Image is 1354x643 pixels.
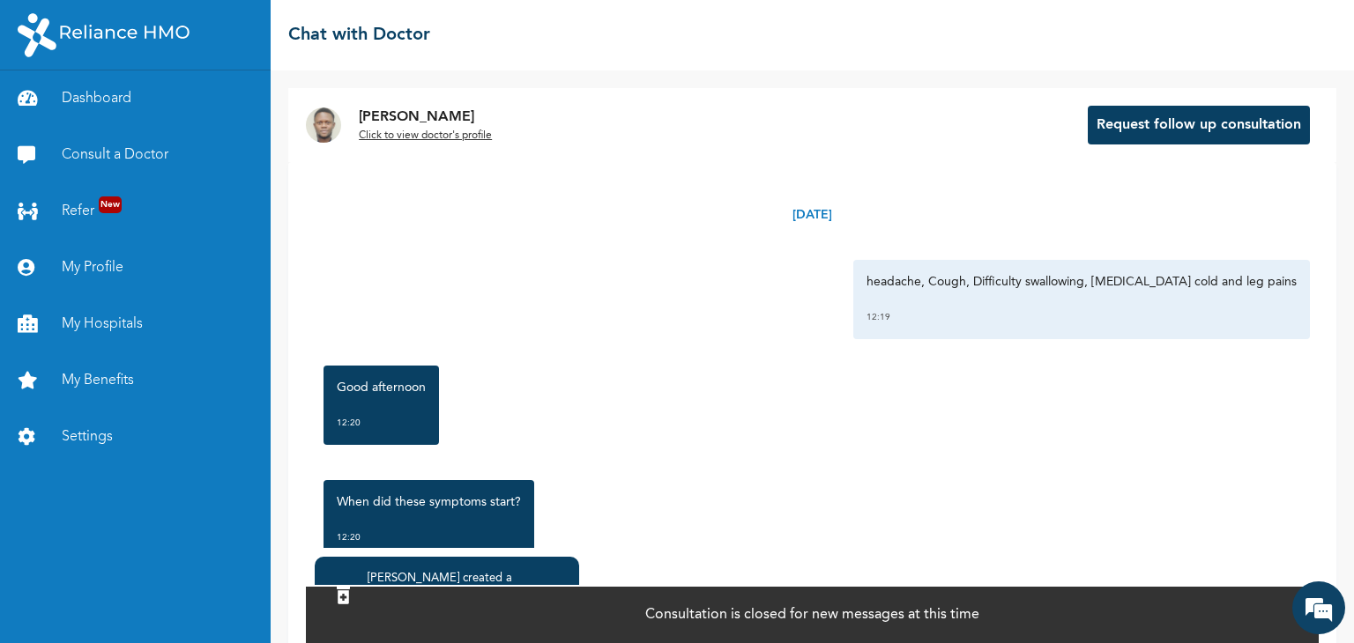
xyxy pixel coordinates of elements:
div: 12:20 [337,414,426,432]
img: Dr. undefined` [306,107,341,143]
p: [DATE] [792,206,832,225]
p: When did these symptoms start? [337,493,521,511]
textarea: Type your message and hit 'Enter' [9,486,336,548]
button: Request follow up consultation [1088,106,1310,144]
h2: Chat with Doctor [288,22,430,48]
img: RelianceHMO's Logo [18,13,190,57]
div: [PERSON_NAME] created a prescription . [368,570,566,605]
div: FAQs [173,548,337,602]
u: Click to view doctor's profile [359,130,492,141]
div: 12:19 [867,308,1297,326]
img: d_794563401_company_1708531726252_794563401 [33,88,71,132]
div: 12:20 [337,528,521,546]
span: We're online! [102,225,243,403]
p: [PERSON_NAME] [359,107,492,128]
div: Minimize live chat window [289,9,331,51]
div: Chat with us now [92,99,296,122]
span: New [99,196,122,213]
p: headache, Cough, Difficulty swallowing, [MEDICAL_DATA] cold and leg pains [867,273,1297,291]
p: Consultation is closed for new messages at this time [645,604,979,625]
span: Conversation [9,579,173,591]
p: Good afternoon [337,379,426,396]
